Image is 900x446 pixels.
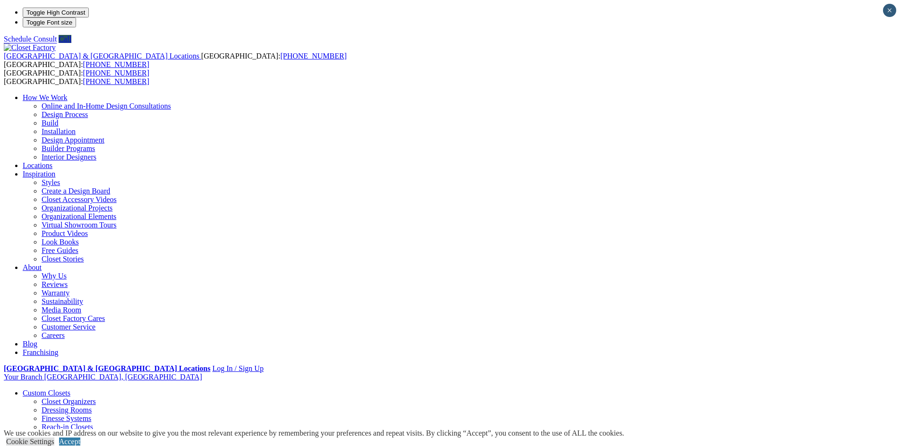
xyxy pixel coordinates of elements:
[4,429,624,438] div: We use cookies and IP address on our website to give you the most relevant experience by remember...
[4,373,202,381] a: Your Branch [GEOGRAPHIC_DATA], [GEOGRAPHIC_DATA]
[83,69,149,77] a: [PHONE_NUMBER]
[42,306,81,314] a: Media Room
[4,52,201,60] a: [GEOGRAPHIC_DATA] & [GEOGRAPHIC_DATA] Locations
[83,60,149,68] a: [PHONE_NUMBER]
[42,229,88,237] a: Product Videos
[44,373,202,381] span: [GEOGRAPHIC_DATA], [GEOGRAPHIC_DATA]
[42,238,79,246] a: Look Books
[42,136,104,144] a: Design Appointment
[42,331,65,339] a: Careers
[4,373,42,381] span: Your Branch
[4,69,149,85] span: [GEOGRAPHIC_DATA]: [GEOGRAPHIC_DATA]:
[42,178,60,186] a: Styles
[42,323,95,331] a: Customer Service
[42,204,112,212] a: Organizational Projects
[42,397,96,405] a: Closet Organizers
[212,364,263,372] a: Log In / Sign Up
[23,170,55,178] a: Inspiration
[23,17,76,27] button: Toggle Font size
[42,153,96,161] a: Interior Designers
[23,161,52,169] a: Locations
[42,272,67,280] a: Why Us
[42,280,68,288] a: Reviews
[26,9,85,16] span: Toggle High Contrast
[6,438,54,446] a: Cookie Settings
[42,255,84,263] a: Closet Stories
[42,314,105,322] a: Closet Factory Cares
[42,246,78,254] a: Free Guides
[42,414,91,422] a: Finesse Systems
[26,19,72,26] span: Toggle Font size
[42,289,69,297] a: Warranty
[42,102,171,110] a: Online and In-Home Design Consultations
[42,187,110,195] a: Create a Design Board
[4,52,199,60] span: [GEOGRAPHIC_DATA] & [GEOGRAPHIC_DATA] Locations
[23,93,68,101] a: How We Work
[42,110,88,118] a: Design Process
[42,423,93,431] a: Reach-in Closets
[23,340,37,348] a: Blog
[42,195,117,203] a: Closet Accessory Videos
[42,144,95,152] a: Builder Programs
[59,438,80,446] a: Accept
[42,127,76,135] a: Installation
[4,43,56,52] img: Closet Factory
[23,263,42,271] a: About
[4,52,347,68] span: [GEOGRAPHIC_DATA]: [GEOGRAPHIC_DATA]:
[4,364,210,372] a: [GEOGRAPHIC_DATA] & [GEOGRAPHIC_DATA] Locations
[280,52,346,60] a: [PHONE_NUMBER]
[42,119,59,127] a: Build
[42,212,116,220] a: Organizational Elements
[42,406,92,414] a: Dressing Rooms
[4,35,57,43] a: Schedule Consult
[83,77,149,85] a: [PHONE_NUMBER]
[23,348,59,356] a: Franchising
[42,221,117,229] a: Virtual Showroom Tours
[59,35,71,43] a: Call
[23,8,89,17] button: Toggle High Contrast
[883,4,896,17] button: Close
[23,389,70,397] a: Custom Closets
[42,297,83,305] a: Sustainability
